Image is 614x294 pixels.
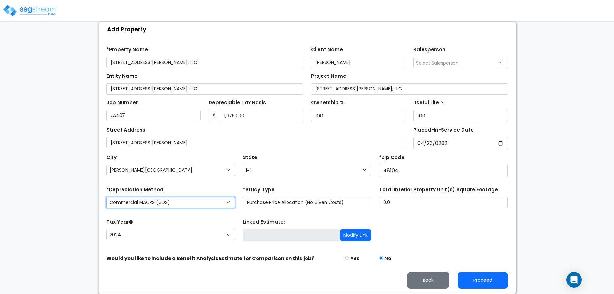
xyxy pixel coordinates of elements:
[379,165,508,177] input: Zip Code
[311,57,406,68] input: Client Name
[106,110,201,121] input: Job Number
[385,255,391,262] label: No
[106,186,163,194] label: *Depreciation Method
[311,99,345,106] label: Ownership %
[243,186,275,194] label: *Study Type
[416,60,459,66] span: Select Salesperson
[340,229,371,241] button: Modify Link
[106,57,303,68] input: Property Name
[106,218,133,226] label: Tax Year
[209,99,266,106] label: Depreciable Tax Basis
[106,137,406,148] input: Street Address
[379,154,404,161] label: *Zip Code
[566,272,582,288] div: Open Intercom Messenger
[311,83,508,95] input: Project Name
[350,255,360,262] label: Yes
[413,46,445,54] label: Salesperson
[106,73,138,80] label: Entity Name
[311,73,346,80] label: Project Name
[3,4,57,17] img: logo_pro_r.png
[311,110,406,122] input: Ownership %
[243,218,285,226] label: Linked Estimate:
[209,110,220,122] span: $
[413,127,474,134] label: Placed-In-Service Date
[379,197,508,208] input: total square foot
[243,154,257,161] label: State
[220,110,303,122] input: 0.00
[106,99,138,106] label: Job Number
[311,46,343,54] label: Client Name
[106,46,148,54] label: *Property Name
[106,154,117,161] label: City
[106,127,145,134] label: Street Address
[102,22,516,36] div: Add Property
[407,272,449,289] button: Back
[379,186,498,194] label: Total Interior Property Unit(s) Square Footage
[458,272,508,289] button: Proceed
[413,110,508,122] input: Useful Life %
[106,255,315,262] strong: Would you like to include a Benefit Analysis Estimate for Comparison on this job?
[402,276,454,284] a: Back
[106,83,303,95] input: Entity Name
[413,99,445,106] label: Useful Life %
